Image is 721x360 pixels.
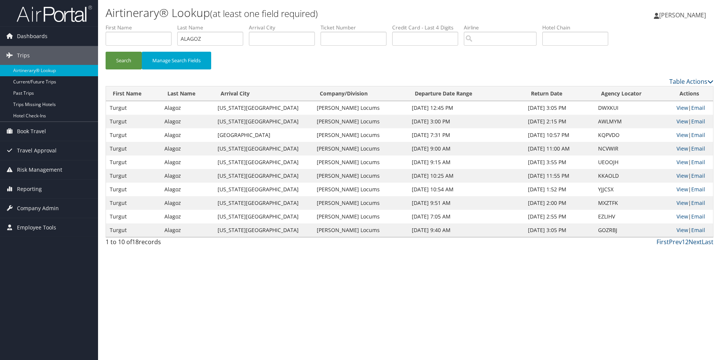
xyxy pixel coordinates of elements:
button: Manage Search Fields [142,52,211,69]
td: [DATE] 10:57 PM [524,128,594,142]
a: Email [691,158,705,166]
td: [DATE] 2:55 PM [524,210,594,223]
td: [PERSON_NAME] Locums [313,142,408,155]
td: Turgut [106,142,161,155]
td: [DATE] 10:25 AM [408,169,525,183]
th: Agency Locator: activate to sort column ascending [594,86,673,101]
td: Alagoz [161,223,214,237]
a: Last [702,238,713,246]
td: [DATE] 2:15 PM [524,115,594,128]
a: [PERSON_NAME] [654,4,713,26]
a: View [677,118,688,125]
td: [PERSON_NAME] Locums [313,101,408,115]
td: | [673,169,713,183]
span: Company Admin [17,199,59,218]
a: Prev [669,238,682,246]
a: View [677,131,688,138]
a: View [677,104,688,111]
a: View [677,158,688,166]
a: Table Actions [669,77,713,86]
td: [PERSON_NAME] Locums [313,196,408,210]
td: Alagoz [161,196,214,210]
th: Company/Division [313,86,408,101]
td: Turgut [106,101,161,115]
span: Dashboards [17,27,48,46]
a: Email [691,145,705,152]
td: Turgut [106,210,161,223]
td: [US_STATE][GEOGRAPHIC_DATA] [214,196,313,210]
td: | [673,210,713,223]
th: Arrival City: activate to sort column ascending [214,86,313,101]
td: | [673,142,713,155]
td: [DATE] 10:54 AM [408,183,525,196]
span: Trips [17,46,30,65]
a: Email [691,118,705,125]
td: [PERSON_NAME] Locums [313,223,408,237]
td: | [673,223,713,237]
span: Employee Tools [17,218,56,237]
td: [DATE] 9:40 AM [408,223,525,237]
td: Turgut [106,115,161,128]
td: KQPVDO [594,128,673,142]
img: airportal-logo.png [17,5,92,23]
td: YJJCSX [594,183,673,196]
td: [DATE] 1:52 PM [524,183,594,196]
a: Email [691,186,705,193]
td: [PERSON_NAME] Locums [313,210,408,223]
label: Ticket Number [321,24,392,31]
td: Turgut [106,155,161,169]
a: Email [691,131,705,138]
td: Alagoz [161,210,214,223]
td: [US_STATE][GEOGRAPHIC_DATA] [214,142,313,155]
td: [GEOGRAPHIC_DATA] [214,128,313,142]
label: Arrival City [249,24,321,31]
td: [PERSON_NAME] Locums [313,115,408,128]
th: Actions [673,86,713,101]
a: First [657,238,669,246]
td: [DATE] 9:15 AM [408,155,525,169]
a: Email [691,226,705,234]
button: Search [106,52,142,69]
a: View [677,199,688,206]
td: GOZRBJ [594,223,673,237]
td: [DATE] 11:00 AM [524,142,594,155]
label: Credit Card - Last 4 Digits [392,24,464,31]
td: [PERSON_NAME] Locums [313,155,408,169]
td: | [673,128,713,142]
td: EZLIHV [594,210,673,223]
a: View [677,172,688,179]
td: [PERSON_NAME] Locums [313,128,408,142]
span: 18 [132,238,139,246]
th: First Name: activate to sort column ascending [106,86,161,101]
td: | [673,115,713,128]
td: Alagoz [161,183,214,196]
a: Email [691,104,705,111]
td: [DATE] 7:31 PM [408,128,525,142]
td: [US_STATE][GEOGRAPHIC_DATA] [214,210,313,223]
td: [DATE] 9:51 AM [408,196,525,210]
td: [US_STATE][GEOGRAPHIC_DATA] [214,169,313,183]
td: DWXKUI [594,101,673,115]
label: Hotel Chain [542,24,614,31]
td: [DATE] 12:45 PM [408,101,525,115]
td: Alagoz [161,128,214,142]
span: [PERSON_NAME] [659,11,706,19]
span: Reporting [17,180,42,198]
td: | [673,196,713,210]
a: View [677,145,688,152]
td: [DATE] 3:05 PM [524,223,594,237]
td: AWLMYM [594,115,673,128]
td: Turgut [106,128,161,142]
a: Next [689,238,702,246]
td: Alagoz [161,155,214,169]
td: [DATE] 3:55 PM [524,155,594,169]
th: Return Date: activate to sort column ascending [524,86,594,101]
td: Turgut [106,169,161,183]
td: Alagoz [161,115,214,128]
td: | [673,155,713,169]
span: Book Travel [17,122,46,141]
td: [US_STATE][GEOGRAPHIC_DATA] [214,223,313,237]
a: Email [691,172,705,179]
td: [DATE] 3:00 PM [408,115,525,128]
td: Alagoz [161,169,214,183]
